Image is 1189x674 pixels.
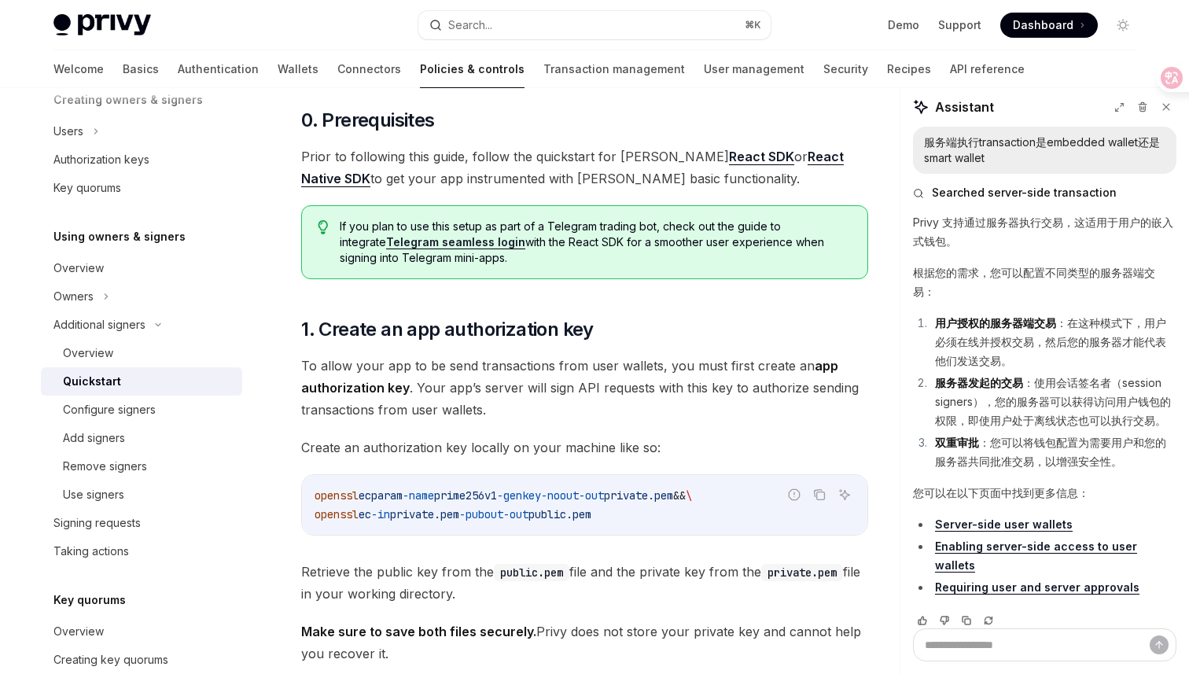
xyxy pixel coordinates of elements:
div: Overview [63,344,113,363]
a: Basics [123,50,159,88]
a: Security [823,50,868,88]
span: Assistant [935,98,994,116]
button: Search...⌘K [418,11,771,39]
li: ：您可以将钱包配置为需要用户和您的服务器共同批准交易，以增强安全性。 [930,433,1176,471]
div: Configure signers [63,400,156,419]
span: 1. Create an app authorization key [301,317,594,342]
div: Taking actions [53,542,129,561]
a: Remove signers [41,452,242,481]
span: Create an authorization key locally on your machine like so: [301,436,868,459]
div: Overview [53,259,104,278]
span: ec [359,507,371,521]
a: API reference [950,50,1025,88]
div: Owners [53,287,94,306]
span: openssl [315,507,359,521]
div: Signing requests [53,514,141,532]
div: Key quorums [53,179,121,197]
a: Use signers [41,481,242,509]
span: ⌘ K [745,19,761,31]
span: Retrieve the public key from the file and the private key from the file in your working directory. [301,561,868,605]
button: Report incorrect code [784,484,804,505]
strong: 服务器发起的交易 [935,376,1023,389]
li: ：在这种模式下，用户必须在线并授权交易，然后您的服务器才能代表他们发送交易。 [930,314,1176,370]
button: Ask AI [834,484,855,505]
div: Quickstart [63,372,121,391]
button: Toggle dark mode [1110,13,1136,38]
a: Key quorums [41,174,242,202]
a: Enabling server-side access to user wallets [935,540,1137,573]
a: Authorization keys [41,145,242,174]
span: -genkey [497,488,541,503]
li: ：使用会话签名者（session signers），您的服务器可以获得访问用户钱包的权限，即使用户处于离线状态也可以执行交易。 [930,374,1176,430]
span: -out [503,507,528,521]
strong: 双重审批 [935,436,979,449]
span: && [673,488,686,503]
div: Additional signers [53,315,145,334]
a: Demo [888,17,919,33]
a: Configure signers [41,396,242,424]
a: Wallets [278,50,318,88]
a: Welcome [53,50,104,88]
div: Add signers [63,429,125,447]
span: If you plan to use this setup as part of a Telegram trading bot, check out the guide to integrate... [340,219,852,266]
span: ecparam [359,488,403,503]
span: Prior to following this guide, follow the quickstart for [PERSON_NAME] or to get your app instrum... [301,145,868,190]
strong: 用户授权的服务器端交易 [935,316,1056,330]
div: Creating key quorums [53,650,168,669]
span: Dashboard [1013,17,1073,33]
span: To allow your app to be send transactions from user wallets, you must first create an . Your app’... [301,355,868,421]
a: Overview [41,617,242,646]
p: 根据您的需求，您可以配置不同类型的服务器端交易： [913,263,1176,301]
svg: Tip [318,220,329,234]
div: Authorization keys [53,150,149,169]
a: Recipes [887,50,931,88]
a: Creating key quorums [41,646,242,674]
p: 您可以在以下页面中找到更多信息： [913,484,1176,503]
a: Overview [41,339,242,367]
code: private.pem [761,564,843,581]
a: Transaction management [543,50,685,88]
span: prime256v1 [434,488,497,503]
a: React SDK [729,149,794,165]
a: Requiring user and server approvals [935,580,1139,595]
span: private.pem [604,488,673,503]
a: Quickstart [41,367,242,396]
code: public.pem [494,564,569,581]
a: Connectors [337,50,401,88]
a: Authentication [178,50,259,88]
a: Overview [41,254,242,282]
span: openssl [315,488,359,503]
a: Server-side user wallets [935,517,1073,532]
a: Support [938,17,981,33]
a: Dashboard [1000,13,1098,38]
div: Users [53,122,83,141]
p: Privy 支持通过服务器执行交易，这适用于用户的嵌入式钱包。 [913,213,1176,251]
span: Searched server-side transaction [932,185,1117,201]
div: 服务端执行transaction是embedded wallet还是smart wallet [924,134,1165,166]
span: private.pem [390,507,459,521]
button: Copy the contents from the code block [809,484,830,505]
h5: Key quorums [53,591,126,610]
span: public.pem [528,507,591,521]
div: Use signers [63,485,124,504]
button: Searched server-side transaction [913,185,1176,201]
a: Telegram seamless login [386,235,525,249]
div: Overview [53,622,104,641]
a: User management [704,50,804,88]
a: Add signers [41,424,242,452]
span: \ [686,488,692,503]
div: Remove signers [63,457,147,476]
span: -in [371,507,390,521]
img: light logo [53,14,151,36]
button: Send message [1150,635,1169,654]
h5: Using owners & signers [53,227,186,246]
span: -noout [541,488,579,503]
span: -out [579,488,604,503]
span: -pubout [459,507,503,521]
a: Taking actions [41,537,242,565]
div: Search... [448,16,492,35]
a: Signing requests [41,509,242,537]
span: 0. Prerequisites [301,108,434,133]
a: Policies & controls [420,50,525,88]
span: -name [403,488,434,503]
